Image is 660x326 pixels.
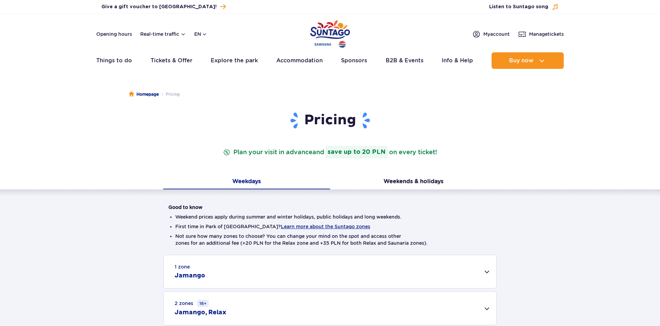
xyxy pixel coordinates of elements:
[276,52,323,69] a: Accommodation
[175,300,209,307] small: 2 zones
[168,204,202,210] strong: Good to know
[211,52,258,69] a: Explore the park
[442,52,473,69] a: Info & Help
[492,52,564,69] button: Buy now
[96,52,132,69] a: Things to do
[310,17,350,49] a: Park of Poland
[472,30,510,38] a: Myaccount
[509,57,533,64] span: Buy now
[101,3,217,10] span: Give a gift voucher to [GEOGRAPHIC_DATA]!
[518,30,564,38] a: Managetickets
[175,308,226,317] h2: Jamango, Relax
[326,146,388,158] strong: save up to 20 PLN
[175,233,485,246] li: Not sure how many zones to choose? You can change your mind on the spot and access other zones fo...
[101,2,226,11] a: Give a gift voucher to [GEOGRAPHIC_DATA]!
[489,3,559,10] button: Listen to Suntago song
[163,175,330,189] button: Weekdays
[140,31,186,37] button: Real-time traffic
[197,300,209,307] small: 16+
[175,223,485,230] li: First time in Park of [GEOGRAPHIC_DATA]?
[168,112,492,129] h1: Pricing
[96,31,132,38] a: Opening hours
[281,224,370,229] button: Learn more about the Suntago zones
[330,175,497,189] button: Weekends & holidays
[222,146,438,158] p: Plan your visit in advance on every ticket!
[175,272,205,280] h2: Jamango
[175,213,485,220] li: Weekend prices apply during summer and winter holidays, public holidays and long weekends.
[159,91,180,98] li: Pricing
[151,52,192,69] a: Tickets & Offer
[341,52,367,69] a: Sponsors
[194,31,207,38] button: en
[529,31,564,38] span: Manage tickets
[483,31,510,38] span: My account
[175,263,190,270] small: 1 zone
[489,3,548,10] span: Listen to Suntago song
[386,52,423,69] a: B2B & Events
[129,91,159,98] a: Homepage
